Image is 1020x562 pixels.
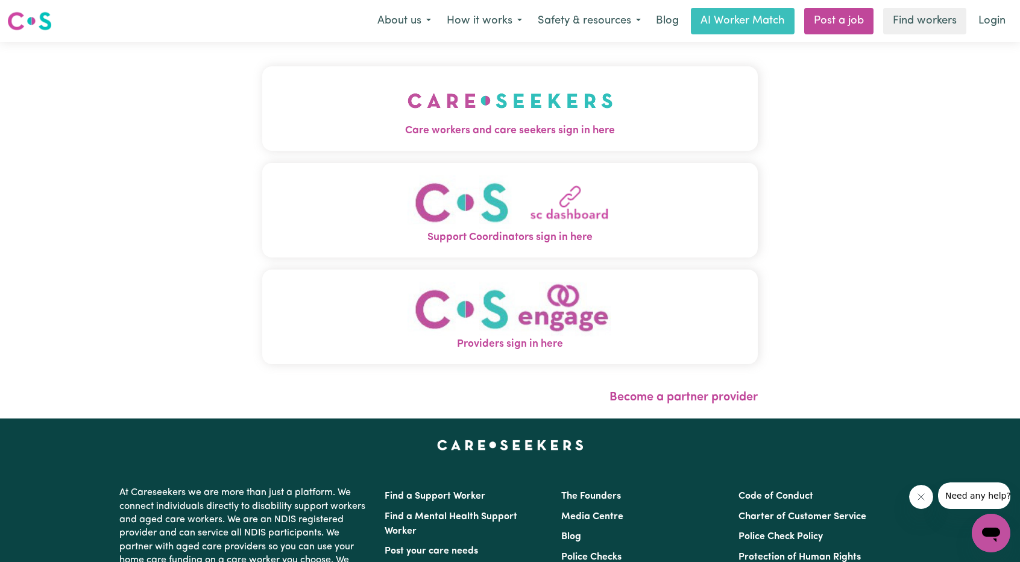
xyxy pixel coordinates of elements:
[804,8,874,34] a: Post a job
[561,532,581,541] a: Blog
[561,491,621,501] a: The Founders
[561,552,622,562] a: Police Checks
[262,230,758,245] span: Support Coordinators sign in here
[262,66,758,151] button: Care workers and care seekers sign in here
[609,391,758,403] a: Become a partner provider
[972,514,1010,552] iframe: Button to launch messaging window
[262,270,758,364] button: Providers sign in here
[385,491,485,501] a: Find a Support Worker
[530,8,649,34] button: Safety & resources
[370,8,439,34] button: About us
[738,552,861,562] a: Protection of Human Rights
[738,491,813,501] a: Code of Conduct
[909,485,933,509] iframe: Close message
[7,7,52,35] a: Careseekers logo
[385,512,517,536] a: Find a Mental Health Support Worker
[691,8,795,34] a: AI Worker Match
[385,546,478,556] a: Post your care needs
[883,8,966,34] a: Find workers
[738,512,866,522] a: Charter of Customer Service
[439,8,530,34] button: How it works
[738,532,823,541] a: Police Check Policy
[262,163,758,257] button: Support Coordinators sign in here
[262,336,758,352] span: Providers sign in here
[7,8,73,18] span: Need any help?
[7,10,52,32] img: Careseekers logo
[938,482,1010,509] iframe: Message from company
[971,8,1013,34] a: Login
[262,123,758,139] span: Care workers and care seekers sign in here
[561,512,623,522] a: Media Centre
[437,440,584,450] a: Careseekers home page
[649,8,686,34] a: Blog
